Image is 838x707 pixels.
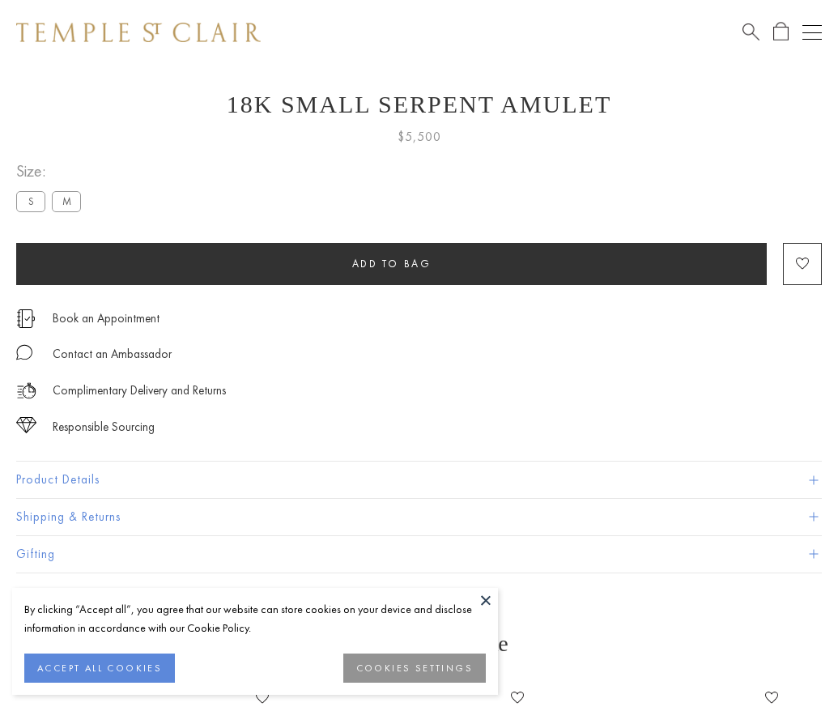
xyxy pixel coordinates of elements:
[53,344,172,364] div: Contact an Ambassador
[16,381,36,401] img: icon_delivery.svg
[773,22,789,42] a: Open Shopping Bag
[53,309,160,327] a: Book an Appointment
[802,23,822,42] button: Open navigation
[343,654,486,683] button: COOKIES SETTINGS
[352,257,432,270] span: Add to bag
[16,243,767,285] button: Add to bag
[16,91,822,118] h1: 18K Small Serpent Amulet
[16,23,261,42] img: Temple St. Clair
[24,600,486,637] div: By clicking “Accept all”, you agree that our website can store cookies on your device and disclos...
[16,462,822,498] button: Product Details
[53,381,226,401] p: Complimentary Delivery and Returns
[24,654,175,683] button: ACCEPT ALL COOKIES
[16,191,45,211] label: S
[742,22,759,42] a: Search
[398,126,441,147] span: $5,500
[16,417,36,433] img: icon_sourcing.svg
[52,191,81,211] label: M
[16,309,36,328] img: icon_appointment.svg
[16,536,822,573] button: Gifting
[16,499,822,535] button: Shipping & Returns
[16,344,32,360] img: MessageIcon-01_2.svg
[53,417,155,437] div: Responsible Sourcing
[16,158,87,185] span: Size:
